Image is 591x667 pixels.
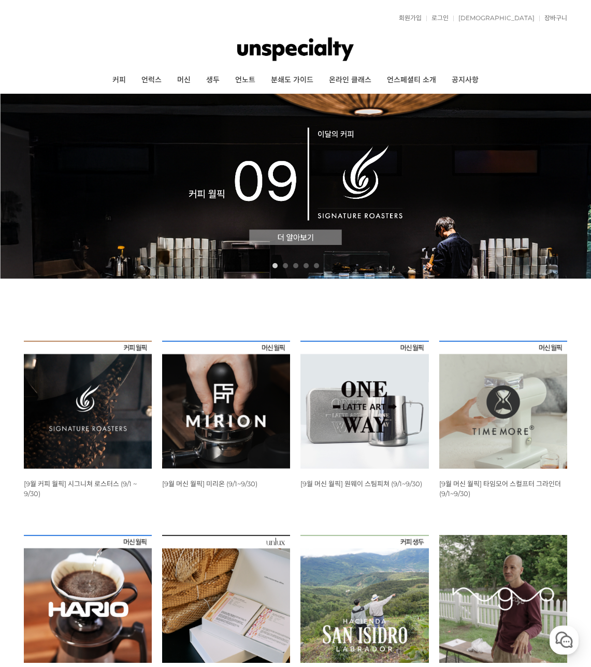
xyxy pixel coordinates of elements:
a: 커피 [105,67,134,93]
img: [9월 커피 월픽] 시그니쳐 로스터스 (9/1 ~ 9/30) [24,341,152,469]
a: [9월 머신 월픽] 원웨이 스팀피쳐 (9/1~9/30) [300,480,422,488]
a: 온라인 클래스 [321,67,379,93]
a: [9월 머신 월픽] 타임모어 스컬프터 그라인더 (9/1~9/30) [439,480,561,498]
a: [9월 머신 월픽] 미리온 (9/1~9/30) [162,480,257,488]
img: 9월 머신 월픽 타임모어 스컬프터 [439,341,567,469]
a: [DEMOGRAPHIC_DATA] [453,15,535,21]
img: 9월 머신 월픽 원웨이 스팀피쳐 [300,341,428,469]
a: 머신 [169,67,198,93]
a: 1 [272,263,278,268]
a: 언럭스 [134,67,169,93]
img: 파나마 누구오 게이샤 내추럴 427-N-NF [439,535,567,663]
a: 생두 [198,67,227,93]
a: 장바구니 [539,15,567,21]
img: 9월 머신 월픽 하리오 V60 드립세트 미니 [24,535,152,663]
img: [unlux] 에티오피아 시다마 알로 타미루 드립백 세트 (8개입) [162,535,290,663]
a: [9월 커피 월픽] 시그니쳐 로스터스 (9/1 ~ 9/30) [24,480,137,498]
a: 공지사항 [444,67,486,93]
img: 언스페셜티 몰 [237,34,354,65]
a: 로그인 [426,15,449,21]
a: 4 [304,263,309,268]
a: 2 [283,263,288,268]
a: 5 [314,263,319,268]
a: 분쇄도 가이드 [263,67,321,93]
a: 회원가입 [394,15,422,21]
img: 9월 머신 월픽 미리온 [162,341,290,469]
img: 코스타리카 아시엔다 산 이시드로 라브라도르 [300,535,428,663]
a: 언노트 [227,67,263,93]
a: 3 [293,263,298,268]
a: 언스페셜티 소개 [379,67,444,93]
